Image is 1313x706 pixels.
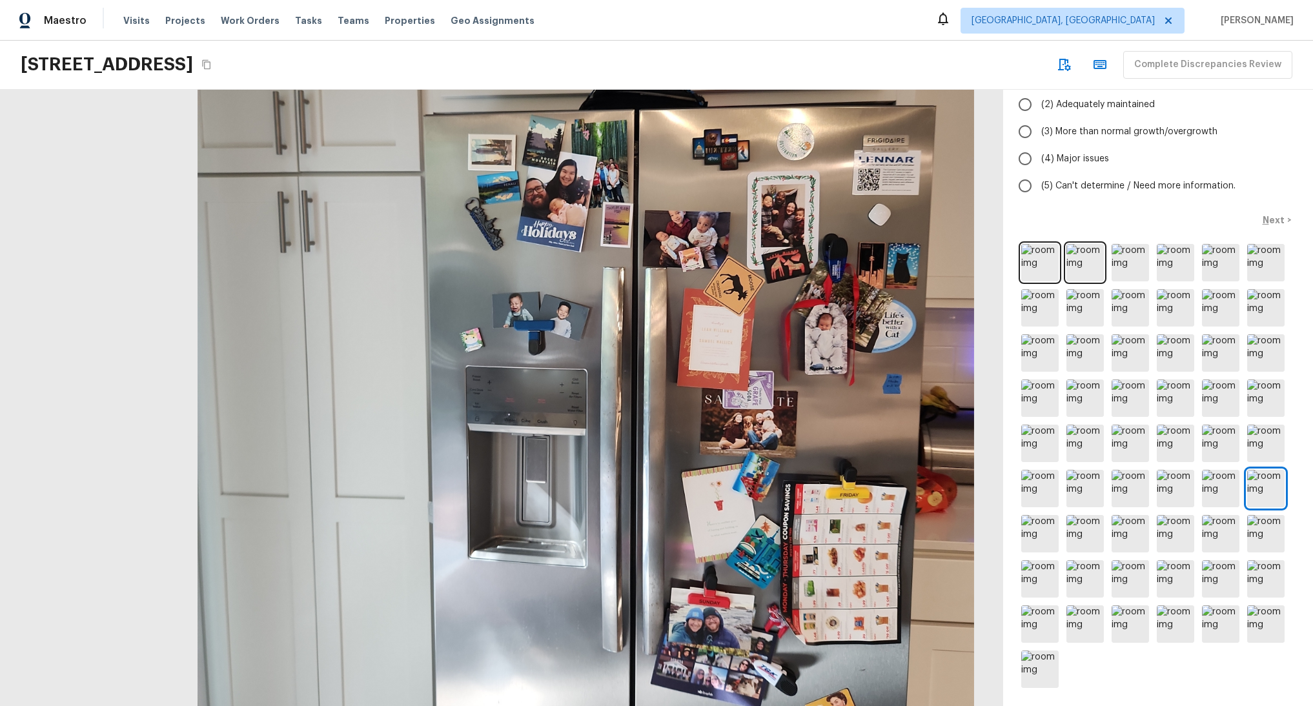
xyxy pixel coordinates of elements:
[123,14,150,27] span: Visits
[1021,651,1059,688] img: room img
[198,56,215,73] button: Copy Address
[1247,470,1285,507] img: room img
[1157,244,1194,281] img: room img
[1041,125,1217,138] span: (3) More than normal growth/overgrowth
[1202,605,1239,643] img: room img
[1112,244,1149,281] img: room img
[1112,470,1149,507] img: room img
[1112,334,1149,372] img: room img
[1247,425,1285,462] img: room img
[1157,560,1194,598] img: room img
[1202,244,1239,281] img: room img
[1066,334,1104,372] img: room img
[1202,379,1239,417] img: room img
[1247,334,1285,372] img: room img
[1112,560,1149,598] img: room img
[1247,379,1285,417] img: room img
[1202,289,1239,327] img: room img
[1112,425,1149,462] img: room img
[1041,152,1109,165] span: (4) Major issues
[1066,379,1104,417] img: room img
[1247,515,1285,552] img: room img
[1216,14,1294,27] span: [PERSON_NAME]
[1021,289,1059,327] img: room img
[165,14,205,27] span: Projects
[1021,334,1059,372] img: room img
[1157,515,1194,552] img: room img
[1021,560,1059,598] img: room img
[1066,244,1104,281] img: room img
[1021,244,1059,281] img: room img
[44,14,87,27] span: Maestro
[1112,605,1149,643] img: room img
[1202,560,1239,598] img: room img
[1202,334,1239,372] img: room img
[1066,560,1104,598] img: room img
[1021,470,1059,507] img: room img
[1066,470,1104,507] img: room img
[385,14,435,27] span: Properties
[1112,515,1149,552] img: room img
[1112,379,1149,417] img: room img
[451,14,534,27] span: Geo Assignments
[1021,605,1059,643] img: room img
[1157,334,1194,372] img: room img
[338,14,369,27] span: Teams
[1247,244,1285,281] img: room img
[1112,289,1149,327] img: room img
[221,14,280,27] span: Work Orders
[1157,470,1194,507] img: room img
[1247,605,1285,643] img: room img
[1202,425,1239,462] img: room img
[1157,605,1194,643] img: room img
[1202,515,1239,552] img: room img
[1041,98,1155,111] span: (2) Adequately maintained
[972,14,1155,27] span: [GEOGRAPHIC_DATA], [GEOGRAPHIC_DATA]
[1247,289,1285,327] img: room img
[1066,605,1104,643] img: room img
[1157,289,1194,327] img: room img
[1041,179,1236,192] span: (5) Can't determine / Need more information.
[1021,425,1059,462] img: room img
[1247,560,1285,598] img: room img
[295,16,322,25] span: Tasks
[1066,289,1104,327] img: room img
[1066,515,1104,552] img: room img
[1021,515,1059,552] img: room img
[1202,470,1239,507] img: room img
[1157,379,1194,417] img: room img
[1066,425,1104,462] img: room img
[21,53,193,76] h2: [STREET_ADDRESS]
[1157,425,1194,462] img: room img
[1021,379,1059,417] img: room img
